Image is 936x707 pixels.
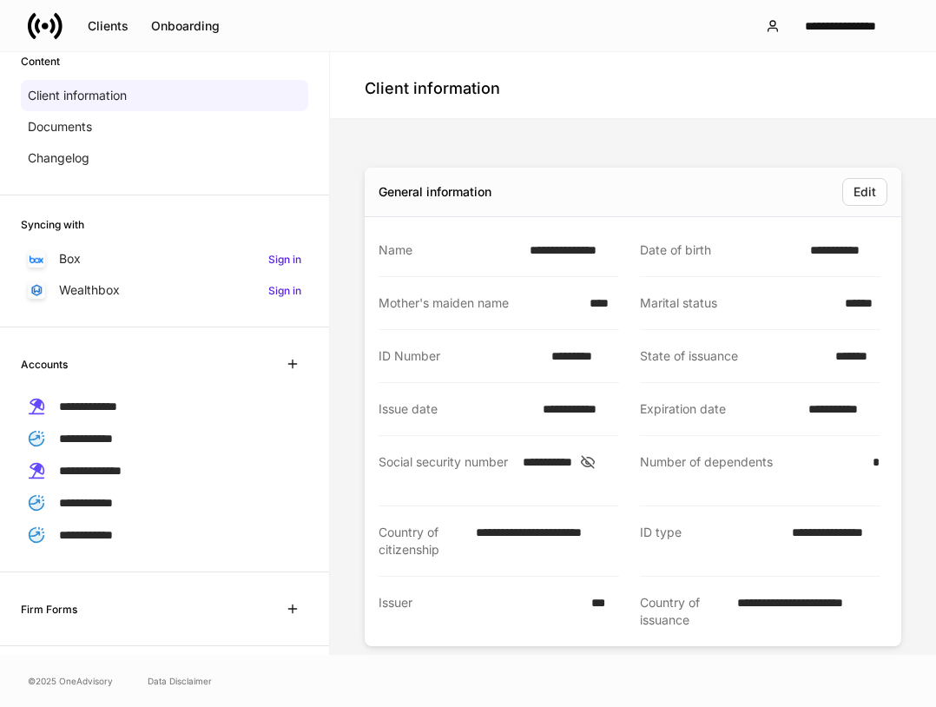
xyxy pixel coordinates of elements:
a: Data Disclaimer [148,674,212,688]
div: Clients [88,20,129,32]
p: Box [59,250,81,268]
div: Issuer [379,594,581,629]
button: Edit [842,178,887,206]
button: Clients [76,12,140,40]
h6: Sign in [268,282,301,299]
div: ID type [640,524,781,558]
div: Date of birth [640,241,800,259]
a: BoxSign in [21,243,308,274]
div: Country of issuance [640,594,727,629]
img: oYqM9ojoZLfzCHUefNbBcWHcyDPbQKagtYciMC8pFl3iZXy3dU33Uwy+706y+0q2uJ1ghNQf2OIHrSh50tUd9HaB5oMc62p0G... [30,255,43,263]
div: Expiration date [640,400,798,418]
h6: Syncing with [21,216,84,233]
a: Changelog [21,142,308,174]
div: Onboarding [151,20,220,32]
p: Changelog [28,149,89,167]
h4: Client information [365,78,500,99]
a: Documents [21,111,308,142]
div: Edit [854,186,876,198]
h6: Firm Forms [21,601,77,618]
p: Documents [28,118,92,135]
h6: Sign in [268,251,301,268]
h6: Content [21,53,60,69]
div: Issue date [379,400,532,418]
div: Mother's maiden name [379,294,579,312]
button: Onboarding [140,12,231,40]
div: Country of citizenship [379,524,465,558]
a: Client information [21,80,308,111]
p: Client information [28,87,127,104]
a: WealthboxSign in [21,274,308,306]
div: Social security number [379,453,512,488]
span: © 2025 OneAdvisory [28,674,113,688]
div: State of issuance [640,347,825,365]
h6: Accounts [21,356,68,373]
div: ID Number [379,347,541,365]
p: Wealthbox [59,281,120,299]
div: Name [379,241,519,259]
div: Number of dependents [640,453,862,488]
div: General information [379,183,491,201]
div: Marital status [640,294,834,312]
